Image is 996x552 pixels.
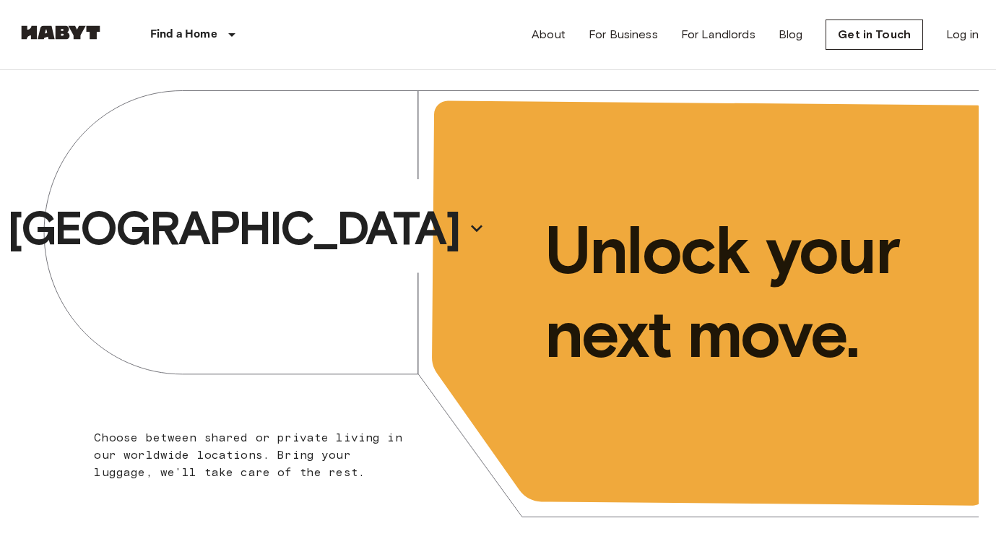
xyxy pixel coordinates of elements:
a: Log in [946,26,979,43]
p: Find a Home [150,26,217,43]
button: [GEOGRAPHIC_DATA] [1,195,491,262]
p: Choose between shared or private living in our worldwide locations. Bring your luggage, we'll tak... [94,429,411,481]
p: [GEOGRAPHIC_DATA] [7,199,459,257]
p: Unlock your next move. [545,208,956,376]
a: For Business [589,26,658,43]
a: Get in Touch [826,20,923,50]
img: Habyt [17,25,104,40]
a: About [532,26,566,43]
a: For Landlords [681,26,755,43]
a: Blog [779,26,803,43]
